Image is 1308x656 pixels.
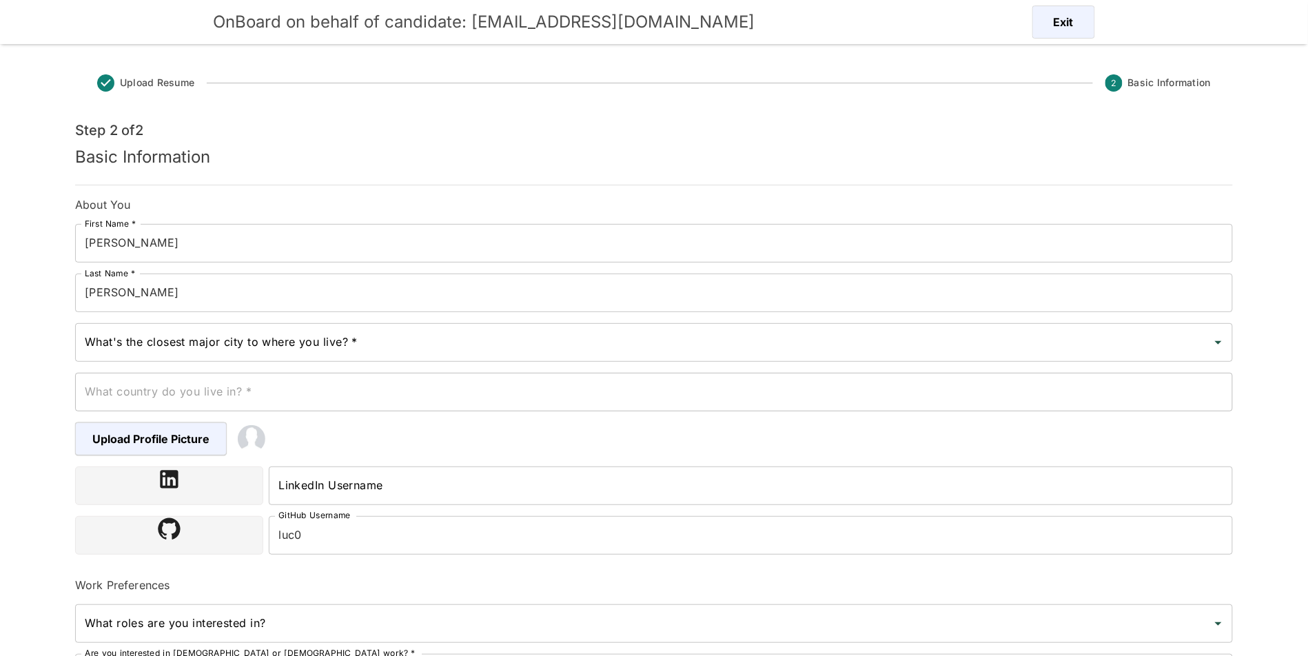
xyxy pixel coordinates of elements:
[213,11,755,33] h5: OnBoard on behalf of candidate: [EMAIL_ADDRESS][DOMAIN_NAME]
[1032,6,1095,39] button: Exit
[1209,333,1228,352] button: Open
[85,218,136,229] label: First Name *
[85,267,135,279] label: Last Name *
[75,422,227,455] span: Upload Profile Picture
[75,577,1233,593] h6: Work Preferences
[278,510,351,522] label: GitHub Username
[75,146,1039,168] h5: Basic Information
[238,425,265,453] img: 2Q==
[120,76,194,90] span: Upload Resume
[1128,76,1211,90] span: Basic Information
[1209,614,1228,633] button: Open
[1111,78,1116,88] text: 2
[75,119,1039,141] h6: Step 2 of 2
[75,196,1233,213] h6: About You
